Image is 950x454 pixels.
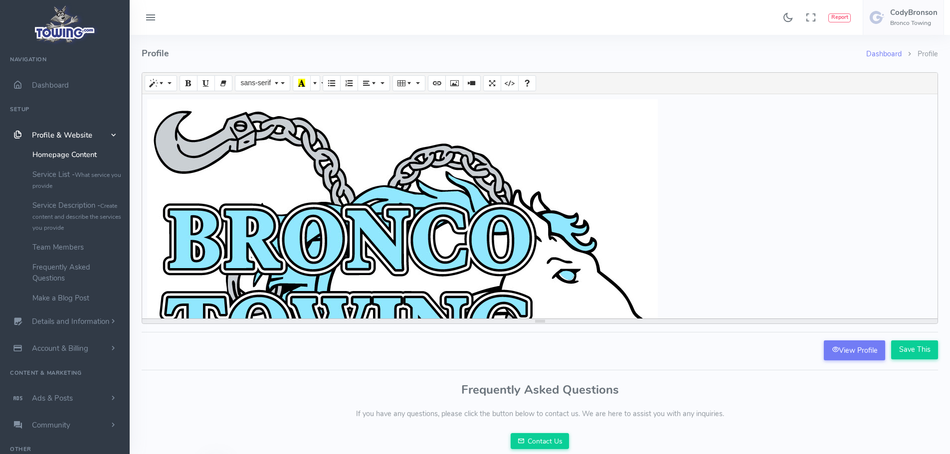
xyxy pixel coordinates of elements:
[25,164,130,195] a: Service List -What service you provide
[824,340,885,360] a: View Profile
[32,130,92,140] span: Profile & Website
[890,8,938,16] h5: CodyBronson
[511,433,570,449] a: Contact Us
[463,75,481,91] button: Video
[890,20,938,26] h6: Bronco Towing
[197,75,215,91] button: Underline (CTRL+U)
[866,49,902,59] a: Dashboard
[392,75,425,91] button: Table
[310,75,320,91] button: More Color
[501,75,519,91] button: Code View
[25,288,130,308] a: Make a Blog Post
[891,340,938,359] input: Save This
[828,13,851,22] button: Report
[445,75,463,91] button: Picture
[32,420,70,430] span: Community
[32,343,88,353] span: Account & Billing
[32,80,69,90] span: Dashboard
[32,171,121,190] small: What service you provide
[293,75,311,91] button: Recent Color
[180,75,197,91] button: Bold (CTRL+B)
[25,237,130,257] a: Team Members
[358,75,390,91] button: Paragraph
[235,75,290,91] button: Font Family
[483,75,501,91] button: Full Screen
[142,383,938,396] h3: Frequently Asked Questions
[340,75,358,91] button: Ordered list (CTRL+SHIFT+NUM8)
[240,79,271,87] span: sans-serif
[142,35,866,72] h4: Profile
[428,75,446,91] button: Link (CTRL+K)
[518,75,536,91] button: Help
[869,9,885,25] img: user-image
[142,409,938,420] p: If you have any questions, please click the button below to contact us. We are here to assist you...
[25,145,130,164] a: Homepage Content
[902,49,938,60] li: Profile
[214,75,232,91] button: Remove Font Style (CTRL+\)
[142,319,938,323] div: resize
[31,3,99,45] img: logo
[145,75,177,91] button: Style
[25,195,130,237] a: Service Description -Create content and describe the services you provide
[32,202,121,232] small: Create content and describe the services you provide
[25,257,130,288] a: Frequently Asked Questions
[32,317,110,327] span: Details and Information
[323,75,341,91] button: Unordered list (CTRL+SHIFT+NUM7)
[32,393,73,403] span: Ads & Posts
